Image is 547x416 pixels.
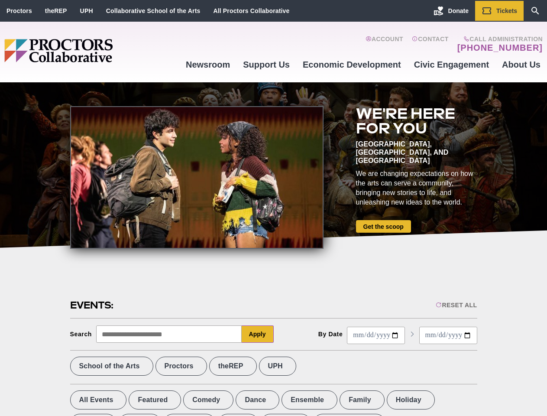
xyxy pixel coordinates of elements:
img: Proctors logo [4,39,179,62]
span: Call Administration [455,36,543,42]
label: All Events [70,390,127,409]
label: Family [340,390,385,409]
div: Reset All [436,302,477,309]
a: All Proctors Collaborative [213,7,289,14]
span: Donate [448,7,469,14]
div: [GEOGRAPHIC_DATA], [GEOGRAPHIC_DATA], and [GEOGRAPHIC_DATA] [356,140,477,165]
a: Tickets [475,1,524,21]
a: Civic Engagement [408,53,495,76]
a: Search [524,1,547,21]
a: theREP [45,7,67,14]
a: Support Us [236,53,296,76]
a: About Us [495,53,547,76]
a: Economic Development [296,53,408,76]
label: UPH [259,357,296,376]
label: Featured [129,390,181,409]
a: [PHONE_NUMBER] [457,42,543,53]
label: Dance [236,390,279,409]
a: Donate [427,1,475,21]
a: Contact [412,36,449,53]
a: Proctors [6,7,32,14]
label: theREP [209,357,257,376]
span: Tickets [496,7,517,14]
button: Apply [242,325,274,343]
a: Account [366,36,403,53]
div: By Date [318,331,343,338]
a: UPH [80,7,93,14]
h2: Events: [70,299,115,312]
a: Collaborative School of the Arts [106,7,201,14]
label: Proctors [155,357,207,376]
label: Ensemble [282,390,337,409]
h2: We're here for you [356,106,477,136]
div: Search [70,331,92,338]
div: We are changing expectations on how the arts can serve a community, bringing new stories to life,... [356,169,477,207]
label: Holiday [387,390,435,409]
label: Comedy [183,390,233,409]
a: Get the scoop [356,220,411,233]
a: Newsroom [179,53,236,76]
label: School of the Arts [70,357,153,376]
